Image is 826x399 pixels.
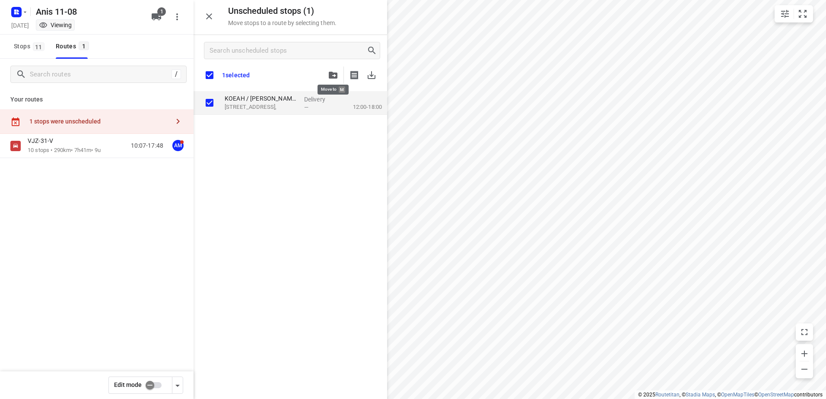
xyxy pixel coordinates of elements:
span: Download stop [363,66,380,84]
p: 10 stops • 290km • 7h41m • 9u [28,146,101,155]
p: VJZ-31-V [28,137,58,145]
div: Driver app settings [172,380,183,390]
span: Edit mode [114,381,142,388]
h5: Unscheduled stops ( 1 ) [228,6,337,16]
div: Search [367,45,380,56]
p: 10:07-17:48 [131,141,163,150]
p: 12:00-18:00 [339,103,382,111]
p: [STREET_ADDRESS], [225,103,297,111]
p: Delivery [304,95,336,104]
p: 1 selected [222,72,250,79]
span: Stops [14,41,47,52]
button: Map settings [776,5,794,22]
div: Routes [56,41,92,52]
span: Deselect all [200,66,219,84]
div: 1 stops were unscheduled [29,118,169,125]
li: © 2025 , © , © © contributors [638,392,823,398]
button: 1 [148,8,165,25]
p: KOEAH / [PERSON_NAME] [225,94,297,103]
a: Routetitan [655,392,680,398]
a: OpenStreetMap [758,392,794,398]
div: grid [194,91,387,397]
span: 11 [33,42,44,51]
span: Select [201,94,218,111]
p: Your routes [10,95,183,104]
button: Close [200,8,218,25]
a: OpenMapTiles [721,392,754,398]
input: Search unscheduled stops [210,44,367,57]
span: 1 [157,7,166,16]
span: — [304,104,308,111]
div: small contained button group [775,5,813,22]
div: You are currently in view mode. To make any changes, go to edit project. [39,21,72,29]
a: Stadia Maps [686,392,715,398]
div: / [172,70,181,79]
button: More [168,8,186,25]
input: Search routes [30,68,172,81]
button: Fit zoom [794,5,811,22]
span: 1 [79,41,89,50]
p: Move stops to a route by selecting them. [228,19,337,26]
span: Print shipping label [346,66,363,84]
